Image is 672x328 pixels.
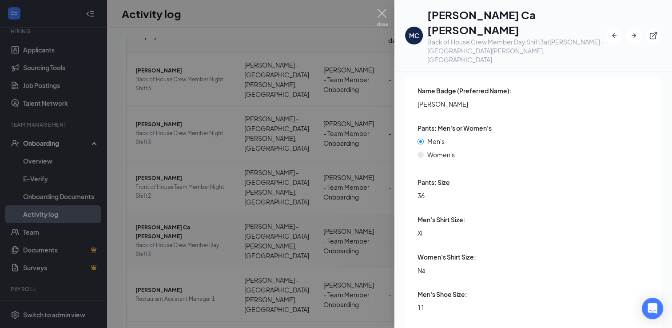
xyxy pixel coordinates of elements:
[418,252,476,262] span: Women's Shirt Size:
[418,123,492,133] span: Pants: Men's or Women's
[606,28,622,44] button: ArrowLeftNew
[418,177,450,187] span: Pants: Size
[427,150,455,160] span: Women's
[418,303,512,312] span: 11
[418,215,465,224] span: Men's Shirt Size:
[626,28,642,44] button: ArrowRight
[610,31,619,40] svg: ArrowLeftNew
[418,86,512,96] span: Name Badge (Preferred Name):
[418,228,512,238] span: Xl
[418,191,512,200] span: 36
[649,31,658,40] svg: ExternalLink
[645,28,661,44] button: ExternalLink
[427,37,606,64] div: Back of House Crew Member Day Shift3 at [PERSON_NAME] - [GEOGRAPHIC_DATA][PERSON_NAME], [GEOGRAPH...
[418,289,467,299] span: Men's Shoe Size:
[642,298,663,319] div: Open Intercom Messenger
[427,7,606,37] h1: [PERSON_NAME] Ca [PERSON_NAME]
[629,31,638,40] svg: ArrowRight
[409,31,419,40] div: MC
[427,136,445,146] span: Men's
[418,265,512,275] span: Na
[418,99,512,109] span: [PERSON_NAME]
